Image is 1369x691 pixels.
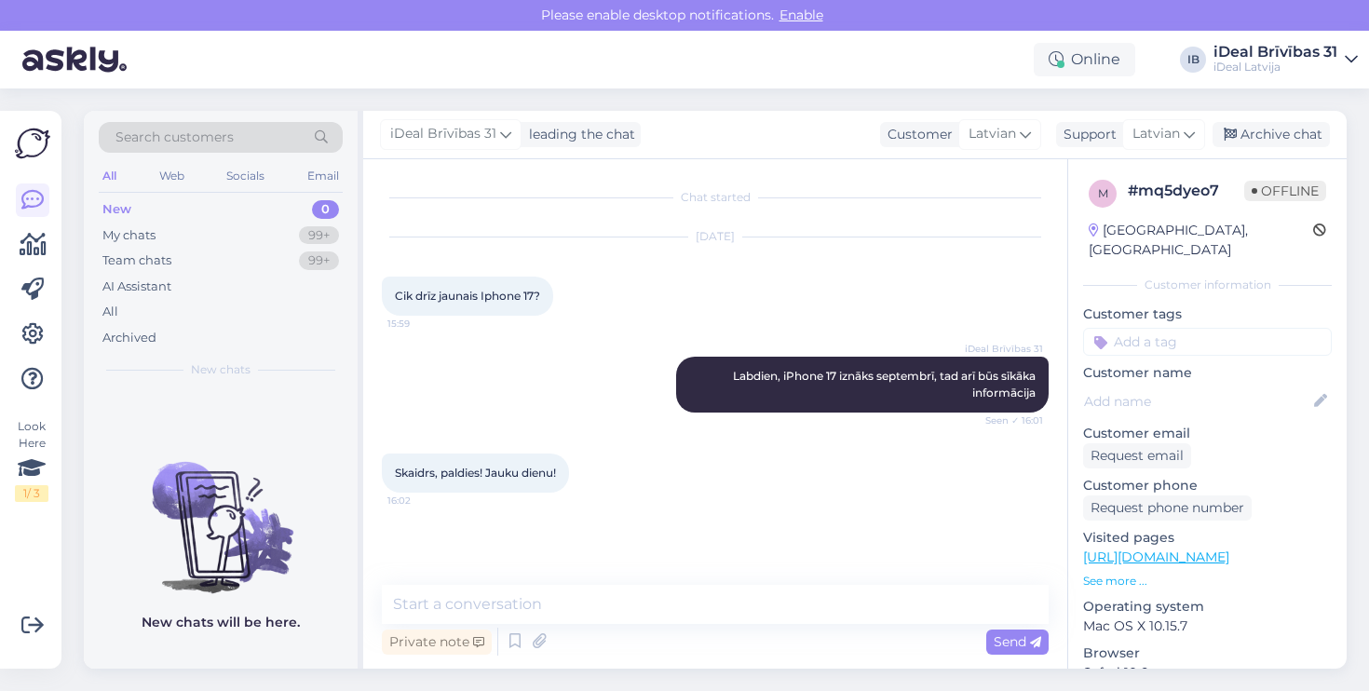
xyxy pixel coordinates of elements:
[1083,663,1332,683] p: Safari 18.6
[299,226,339,245] div: 99+
[84,428,358,596] img: No chats
[390,124,496,144] span: iDeal Brīvības 31
[1128,180,1244,202] div: # mq5dyeo7
[102,226,156,245] div: My chats
[733,369,1038,400] span: Labdien, iPhone 17 iznāks septembrī, tad arī būs sīkāka informācija
[102,200,131,219] div: New
[382,630,492,655] div: Private note
[395,289,540,303] span: Cik drīz jaunais Iphone 17?
[102,278,171,296] div: AI Assistant
[142,613,300,632] p: New chats will be here.
[387,494,457,508] span: 16:02
[102,303,118,321] div: All
[1244,181,1326,201] span: Offline
[15,418,48,502] div: Look Here
[774,7,829,23] span: Enable
[1098,186,1108,200] span: m
[1083,424,1332,443] p: Customer email
[1034,43,1135,76] div: Online
[299,251,339,270] div: 99+
[965,342,1043,356] span: iDeal Brīvības 31
[102,329,156,347] div: Archived
[1083,644,1332,663] p: Browser
[880,125,953,144] div: Customer
[395,466,556,480] span: Skaidrs, paldies! Jauku dienu!
[382,189,1049,206] div: Chat started
[1132,124,1180,144] span: Latvian
[1083,573,1332,589] p: See more ...
[312,200,339,219] div: 0
[1083,476,1332,495] p: Customer phone
[1213,45,1337,60] div: iDeal Brīvības 31
[15,126,50,161] img: Askly Logo
[1083,597,1332,616] p: Operating system
[1083,616,1332,636] p: Mac OS X 10.15.7
[382,228,1049,245] div: [DATE]
[15,485,48,502] div: 1 / 3
[223,164,268,188] div: Socials
[191,361,251,378] span: New chats
[156,164,188,188] div: Web
[1083,443,1191,468] div: Request email
[994,633,1041,650] span: Send
[1056,125,1117,144] div: Support
[115,128,234,147] span: Search customers
[1083,363,1332,383] p: Customer name
[1083,549,1229,565] a: [URL][DOMAIN_NAME]
[1213,60,1337,75] div: iDeal Latvija
[1083,328,1332,356] input: Add a tag
[973,413,1043,427] span: Seen ✓ 16:01
[1213,122,1330,147] div: Archive chat
[1084,391,1310,412] input: Add name
[99,164,120,188] div: All
[304,164,343,188] div: Email
[1083,305,1332,324] p: Customer tags
[969,124,1016,144] span: Latvian
[522,125,635,144] div: leading the chat
[1083,528,1332,548] p: Visited pages
[1213,45,1358,75] a: iDeal Brīvības 31iDeal Latvija
[1089,221,1313,260] div: [GEOGRAPHIC_DATA], [GEOGRAPHIC_DATA]
[1083,277,1332,293] div: Customer information
[102,251,171,270] div: Team chats
[1180,47,1206,73] div: IB
[1083,495,1252,521] div: Request phone number
[387,317,457,331] span: 15:59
